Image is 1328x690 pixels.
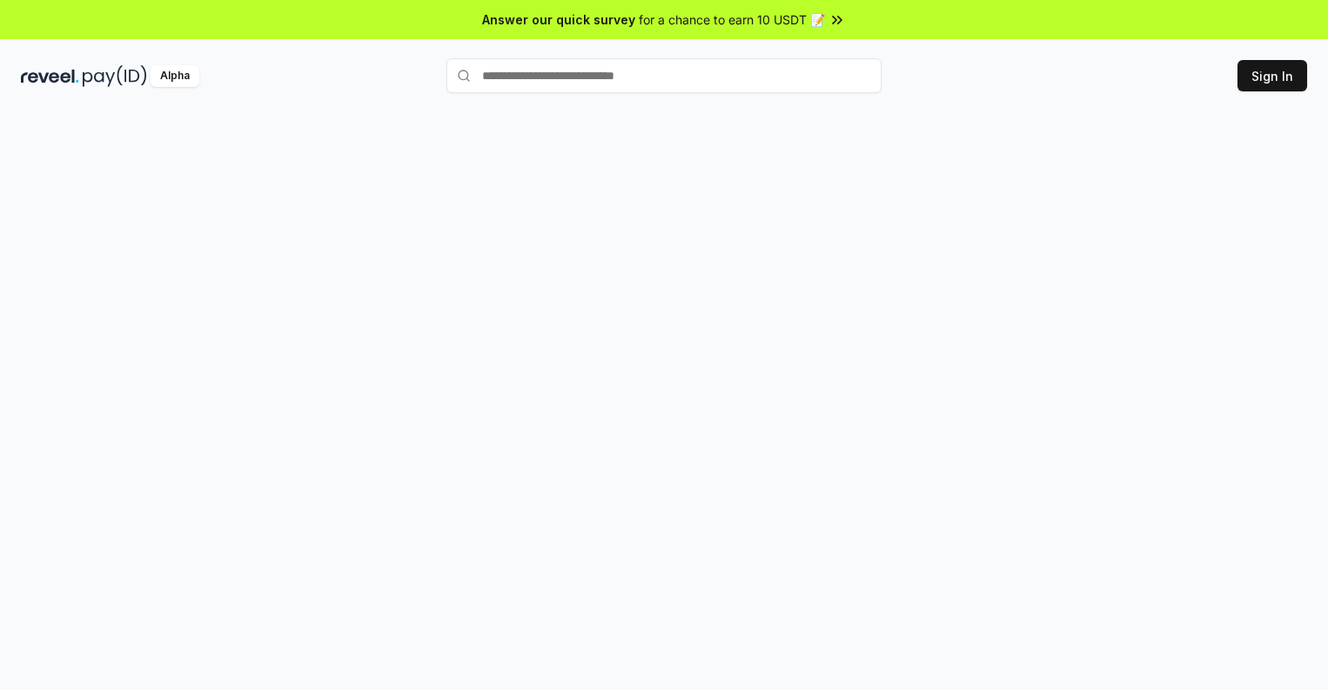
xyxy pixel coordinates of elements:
[1237,60,1307,91] button: Sign In
[639,10,825,29] span: for a chance to earn 10 USDT 📝
[21,65,79,87] img: reveel_dark
[151,65,199,87] div: Alpha
[482,10,635,29] span: Answer our quick survey
[83,65,147,87] img: pay_id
